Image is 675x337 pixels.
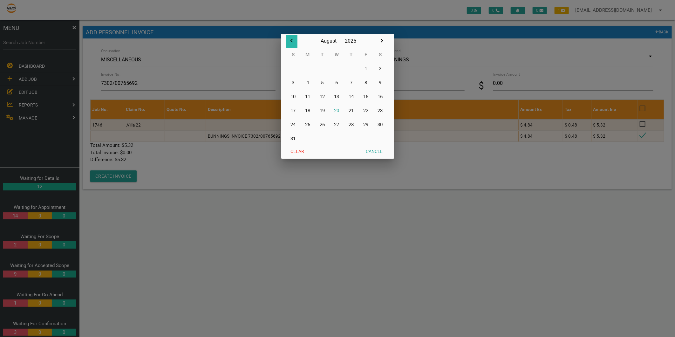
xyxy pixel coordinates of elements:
button: 5 [315,76,330,90]
abbr: Monday [306,52,310,58]
button: 22 [358,104,373,118]
button: 6 [330,76,344,90]
button: 15 [358,90,373,104]
button: 8 [358,76,373,90]
button: 1 [358,62,373,76]
button: 24 [286,118,301,132]
button: 2 [373,62,388,76]
button: 9 [373,76,388,90]
button: 4 [300,76,315,90]
button: 7 [344,76,358,90]
button: 18 [300,104,315,118]
button: 26 [315,118,330,132]
abbr: Saturday [379,52,382,58]
button: 12 [315,90,330,104]
button: Cancel [361,146,388,157]
abbr: Tuesday [321,52,324,58]
button: Clear [286,146,309,157]
abbr: Friday [365,52,367,58]
button: 29 [358,118,373,132]
button: 10 [286,90,301,104]
button: 17 [286,104,301,118]
abbr: Sunday [292,52,295,58]
abbr: Thursday [350,52,353,58]
button: 11 [300,90,315,104]
button: 30 [373,118,388,132]
button: 25 [300,118,315,132]
button: 19 [315,104,330,118]
button: 3 [286,76,301,90]
button: 14 [344,90,358,104]
button: 21 [344,104,358,118]
button: 20 [330,104,344,118]
button: 23 [373,104,388,118]
button: 31 [286,132,301,146]
button: 16 [373,90,388,104]
button: 27 [330,118,344,132]
button: 28 [344,118,358,132]
button: 13 [330,90,344,104]
abbr: Wednesday [335,52,339,58]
